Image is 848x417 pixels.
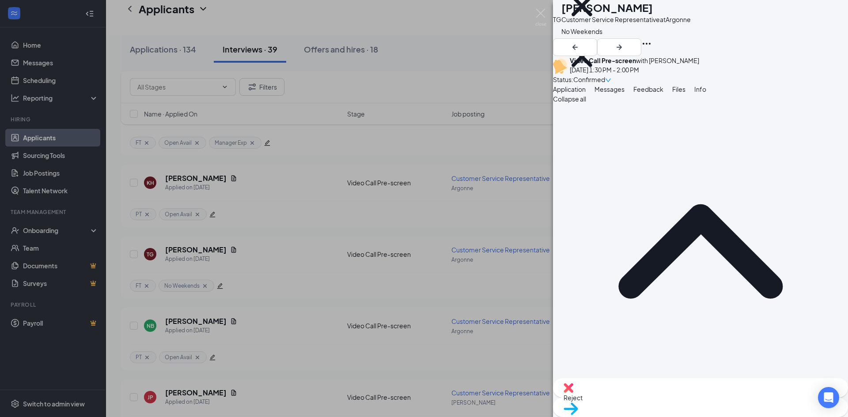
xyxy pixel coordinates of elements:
[561,15,691,24] div: Customer Service Representative at Argonne
[614,42,625,53] svg: ArrowRight
[553,85,586,93] span: Application
[570,42,580,53] svg: ArrowLeftNew
[605,77,611,83] span: down
[553,75,573,84] div: Status :
[570,65,699,75] div: [DATE] 1:30 PM - 2:00 PM
[570,56,699,65] div: with [PERSON_NAME]
[594,85,625,93] span: Messages
[561,27,602,35] span: No Weekends
[570,56,636,64] b: Video Call Pre-screen
[694,85,706,93] span: Info
[633,85,663,93] span: Feedback
[641,38,652,49] svg: Ellipses
[553,15,561,24] div: TG
[561,36,602,77] svg: Cross
[564,393,837,402] span: Reject
[553,104,848,398] svg: ChevronUp
[597,38,641,56] button: ArrowRight
[553,38,597,56] button: ArrowLeftNew
[553,94,848,104] span: Collapse all
[818,387,839,408] div: Open Intercom Messenger
[672,85,685,93] span: Files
